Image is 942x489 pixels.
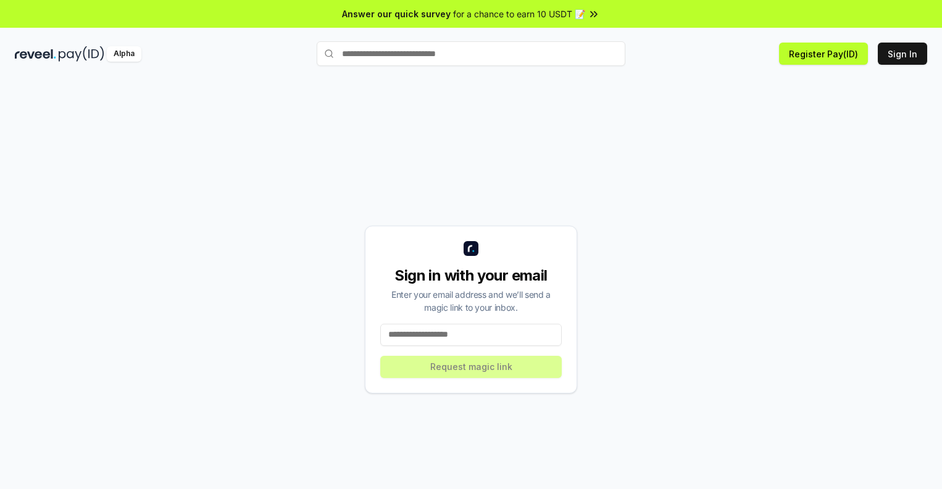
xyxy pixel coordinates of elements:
div: Alpha [107,46,141,62]
div: Enter your email address and we’ll send a magic link to your inbox. [380,288,562,314]
span: for a chance to earn 10 USDT 📝 [453,7,585,20]
span: Answer our quick survey [342,7,451,20]
img: pay_id [59,46,104,62]
button: Sign In [878,43,927,65]
button: Register Pay(ID) [779,43,868,65]
img: reveel_dark [15,46,56,62]
img: logo_small [464,241,478,256]
div: Sign in with your email [380,266,562,286]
